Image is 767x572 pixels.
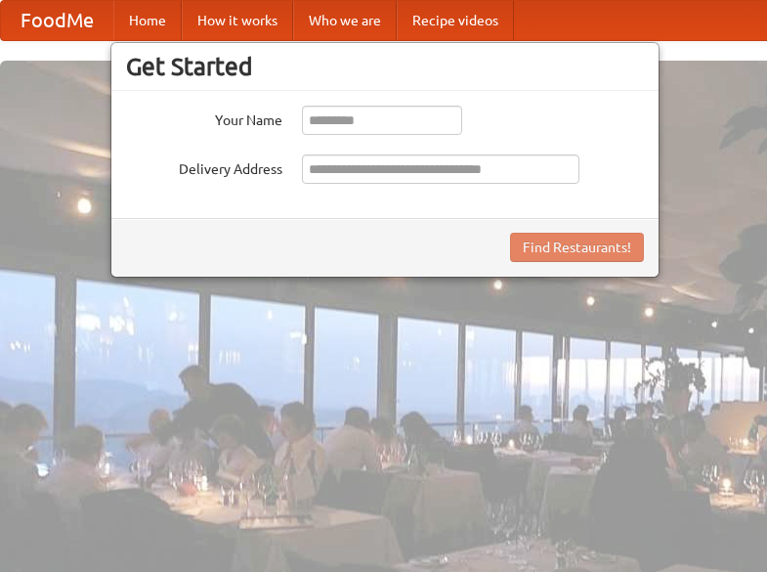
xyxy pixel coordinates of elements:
[182,1,293,40] a: How it works
[293,1,397,40] a: Who we are
[126,52,644,81] h3: Get Started
[397,1,514,40] a: Recipe videos
[510,233,644,262] button: Find Restaurants!
[1,1,113,40] a: FoodMe
[126,106,282,130] label: Your Name
[113,1,182,40] a: Home
[126,154,282,179] label: Delivery Address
